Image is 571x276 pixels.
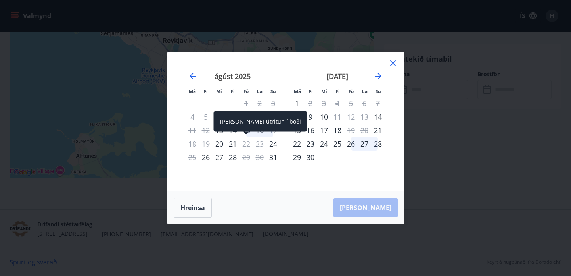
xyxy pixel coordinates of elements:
div: Aðeins útritun í boði [186,151,199,164]
td: Not available. þriðjudagur, 5. ágúst 2025 [199,110,213,124]
td: Choose laugardagur, 27. september 2025 as your check-in date. It’s available. [358,137,371,151]
td: Not available. föstudagur, 1. ágúst 2025 [240,97,253,110]
td: Not available. sunnudagur, 10. ágúst 2025 [266,110,280,124]
div: 22 [290,137,304,151]
td: Not available. laugardagur, 23. ágúst 2025 [253,137,266,151]
td: Not available. mánudagur, 25. ágúst 2025 [186,151,199,164]
td: Not available. laugardagur, 20. september 2025 [358,124,371,137]
strong: [DATE] [326,71,348,81]
td: Not available. sunnudagur, 7. september 2025 [371,97,385,110]
td: Not available. laugardagur, 13. september 2025 [358,110,371,124]
td: Not available. laugardagur, 6. september 2025 [358,97,371,110]
div: 30 [304,151,317,164]
div: 29 [290,151,304,164]
td: Choose mánudagur, 22. september 2025 as your check-in date. It’s available. [290,137,304,151]
td: Not available. mánudagur, 11. ágúst 2025 [186,124,199,137]
td: Not available. föstudagur, 8. ágúst 2025 [240,110,253,124]
td: Not available. laugardagur, 30. ágúst 2025 [253,151,266,164]
td: Choose föstudagur, 26. september 2025 as your check-in date. It’s available. [344,137,358,151]
td: Choose sunnudagur, 24. ágúst 2025 as your check-in date. It’s available. [266,137,280,151]
td: Choose miðvikudagur, 27. ágúst 2025 as your check-in date. It’s available. [213,151,226,164]
td: Choose miðvikudagur, 17. september 2025 as your check-in date. It’s available. [317,124,331,137]
td: Choose sunnudagur, 14. september 2025 as your check-in date. It’s available. [371,110,385,124]
td: Not available. fimmtudagur, 4. september 2025 [331,97,344,110]
td: Choose þriðjudagur, 26. ágúst 2025 as your check-in date. It’s available. [199,151,213,164]
td: Choose miðvikudagur, 10. september 2025 as your check-in date. It’s available. [317,110,331,124]
td: Not available. þriðjudagur, 12. ágúst 2025 [199,124,213,137]
div: Aðeins innritun í boði [213,124,226,137]
div: Aðeins innritun í boði [290,110,304,124]
td: Choose fimmtudagur, 18. september 2025 as your check-in date. It’s available. [331,124,344,137]
td: Choose fimmtudagur, 28. ágúst 2025 as your check-in date. It’s available. [226,151,240,164]
div: 25 [331,137,344,151]
small: Fi [336,88,340,94]
td: Not available. föstudagur, 22. ágúst 2025 [240,137,253,151]
td: Not available. sunnudagur, 3. ágúst 2025 [266,97,280,110]
td: Not available. mánudagur, 18. ágúst 2025 [186,137,199,151]
strong: ágúst 2025 [215,71,251,81]
div: Aðeins útritun í boði [304,97,317,110]
td: Not available. fimmtudagur, 7. ágúst 2025 [226,110,240,124]
div: 16 [304,124,317,137]
div: Aðeins útritun í boði [240,151,253,164]
div: Aðeins innritun í boði [266,137,280,151]
div: Aðeins útritun í boði [240,137,253,151]
td: Choose sunnudagur, 31. ágúst 2025 as your check-in date. It’s available. [266,151,280,164]
div: Aðeins útritun í boði [344,124,358,137]
small: Má [294,88,301,94]
small: Fö [243,88,249,94]
td: Not available. laugardagur, 2. ágúst 2025 [253,97,266,110]
button: Hreinsa [174,198,212,218]
td: Choose miðvikudagur, 13. ágúst 2025 as your check-in date. It’s available. [213,124,226,137]
div: 1 [290,97,304,110]
small: Mi [216,88,222,94]
div: 10 [317,110,331,124]
div: Aðeins innritun í boði [371,110,385,124]
small: Þr [203,88,208,94]
td: Not available. þriðjudagur, 19. ágúst 2025 [199,137,213,151]
td: Not available. föstudagur, 5. september 2025 [344,97,358,110]
div: 27 [213,151,226,164]
div: Calendar [177,62,395,181]
td: Not available. miðvikudagur, 6. ágúst 2025 [213,110,226,124]
td: Choose þriðjudagur, 30. september 2025 as your check-in date. It’s available. [304,151,317,164]
small: Má [189,88,196,94]
small: Mi [321,88,327,94]
td: Choose mánudagur, 29. september 2025 as your check-in date. It’s available. [290,151,304,164]
div: Move backward to switch to the previous month. [188,71,197,81]
td: Not available. föstudagur, 12. september 2025 [344,110,358,124]
td: Choose þriðjudagur, 9. september 2025 as your check-in date. It’s available. [304,110,317,124]
td: Not available. miðvikudagur, 3. september 2025 [317,97,331,110]
div: 21 [226,137,240,151]
div: 24 [317,137,331,151]
td: Not available. föstudagur, 29. ágúst 2025 [240,151,253,164]
small: Su [376,88,381,94]
small: Þr [308,88,313,94]
div: Aðeins innritun í boði [213,137,226,151]
small: Fö [349,88,354,94]
td: Not available. þriðjudagur, 2. september 2025 [304,97,317,110]
div: [PERSON_NAME] útritun í boði [214,111,307,132]
div: 9 [304,110,317,124]
td: Choose fimmtudagur, 25. september 2025 as your check-in date. It’s available. [331,137,344,151]
td: Choose þriðjudagur, 23. september 2025 as your check-in date. It’s available. [304,137,317,151]
div: 28 [226,151,240,164]
td: Choose fimmtudagur, 21. ágúst 2025 as your check-in date. It’s available. [226,137,240,151]
td: Choose miðvikudagur, 24. september 2025 as your check-in date. It’s available. [317,137,331,151]
div: Aðeins innritun í boði [199,151,213,164]
div: 23 [304,137,317,151]
td: Choose mánudagur, 1. september 2025 as your check-in date. It’s available. [290,97,304,110]
div: Aðeins innritun í boði [266,151,280,164]
small: Fi [231,88,235,94]
td: Choose sunnudagur, 28. september 2025 as your check-in date. It’s available. [371,137,385,151]
div: 27 [358,137,371,151]
td: Not available. mánudagur, 4. ágúst 2025 [186,110,199,124]
div: Move forward to switch to the next month. [374,71,383,81]
td: Choose miðvikudagur, 20. ágúst 2025 as your check-in date. It’s available. [213,137,226,151]
div: Aðeins innritun í boði [371,124,385,137]
td: Not available. fimmtudagur, 11. september 2025 [331,110,344,124]
small: Su [270,88,276,94]
td: Choose þriðjudagur, 16. september 2025 as your check-in date. It’s available. [304,124,317,137]
small: La [257,88,263,94]
div: 28 [371,137,385,151]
